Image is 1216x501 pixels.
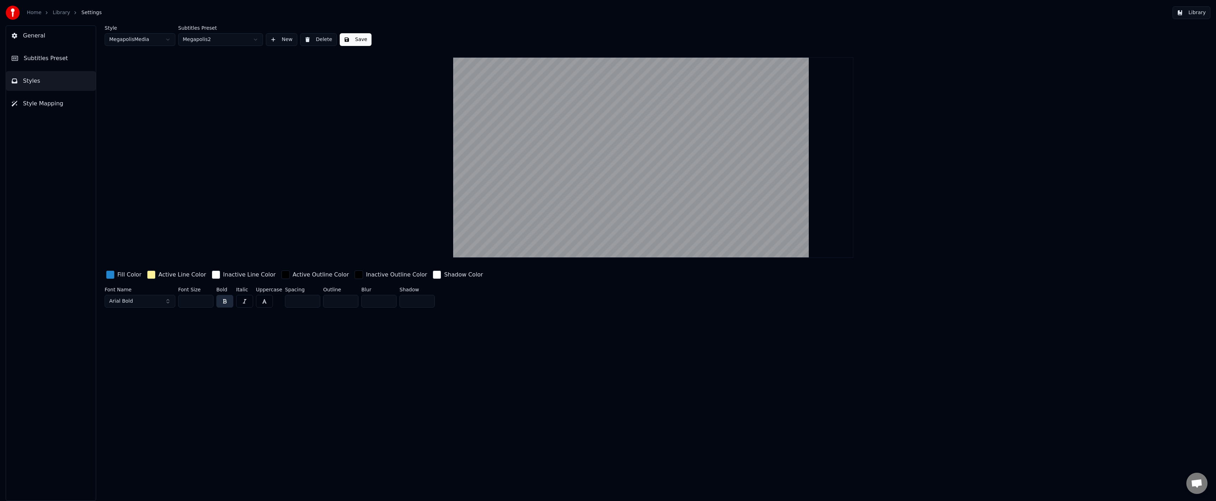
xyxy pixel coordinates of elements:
[256,287,282,292] label: Uppercase
[178,287,214,292] label: Font Size
[340,33,372,46] button: Save
[361,287,397,292] label: Blur
[81,9,101,16] span: Settings
[300,33,337,46] button: Delete
[146,269,207,280] button: Active Line Color
[24,54,68,63] span: Subtitles Preset
[285,287,320,292] label: Spacing
[399,287,435,292] label: Shadow
[216,287,233,292] label: Bold
[431,269,484,280] button: Shadow Color
[210,269,277,280] button: Inactive Line Color
[236,287,253,292] label: Italic
[1173,6,1210,19] button: Library
[109,298,133,305] span: Arial Bold
[117,270,141,279] div: Fill Color
[293,270,349,279] div: Active Outline Color
[266,33,297,46] button: New
[223,270,276,279] div: Inactive Line Color
[105,25,175,30] label: Style
[444,270,483,279] div: Shadow Color
[23,31,45,40] span: General
[27,9,41,16] a: Home
[6,6,20,20] img: youka
[178,25,263,30] label: Subtitles Preset
[105,269,143,280] button: Fill Color
[280,269,350,280] button: Active Outline Color
[158,270,206,279] div: Active Line Color
[27,9,102,16] nav: breadcrumb
[323,287,358,292] label: Outline
[6,71,96,91] button: Styles
[6,94,96,113] button: Style Mapping
[353,269,428,280] button: Inactive Outline Color
[105,287,175,292] label: Font Name
[366,270,427,279] div: Inactive Outline Color
[1186,473,1208,494] div: Open chat
[6,48,96,68] button: Subtitles Preset
[53,9,70,16] a: Library
[23,77,40,85] span: Styles
[6,26,96,46] button: General
[23,99,63,108] span: Style Mapping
